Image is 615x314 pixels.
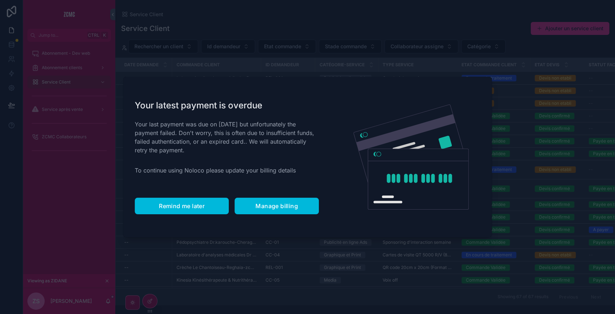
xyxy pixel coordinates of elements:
p: Your last payment was due on [DATE] but unfortunately the payment failed. Don't worry, this is of... [135,120,319,154]
span: Manage billing [255,202,298,210]
p: To continue using Noloco please update your billing details [135,166,319,175]
button: Manage billing [235,198,319,214]
span: Remind me later [159,202,205,210]
img: Credit card illustration [353,104,469,210]
button: Remind me later [135,198,229,214]
h1: Your latest payment is overdue [135,100,319,111]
